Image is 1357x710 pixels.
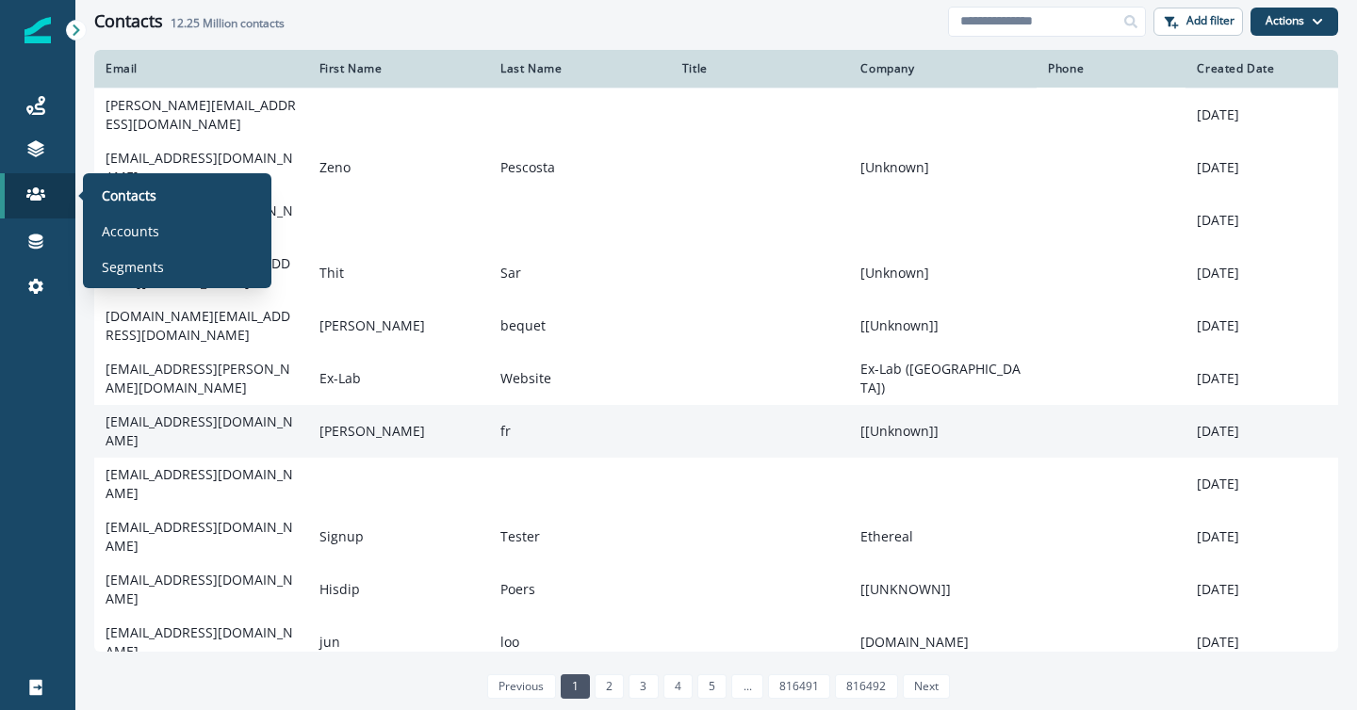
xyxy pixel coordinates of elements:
td: Thit [308,247,490,299]
td: [[UNKNOWN]] [849,563,1037,616]
div: Company [860,61,1025,76]
h2: contacts [171,17,285,30]
td: Sar [489,247,671,299]
td: [[Unknown]] [849,299,1037,352]
ul: Pagination [482,674,950,699]
div: Phone [1048,61,1174,76]
a: [EMAIL_ADDRESS][DOMAIN_NAME]SignupTesterEthereal[DATE] [94,510,1338,563]
td: [Unknown] [849,247,1037,299]
a: [EMAIL_ADDRESS][PERSON_NAME][DOMAIN_NAME]Ex-LabWebsiteEx-Lab ([GEOGRAPHIC_DATA])[DATE] [94,352,1338,405]
td: Signup [308,510,490,563]
a: Contacts [90,181,264,209]
p: Contacts [102,186,156,205]
td: [PERSON_NAME][EMAIL_ADDRESS][DOMAIN_NAME] [94,88,308,141]
p: [DATE] [1197,422,1327,441]
td: [EMAIL_ADDRESS][DOMAIN_NAME] [94,510,308,563]
td: loo [489,616,671,669]
a: [EMAIL_ADDRESS][DOMAIN_NAME][PERSON_NAME]fr[[Unknown]][DATE] [94,405,1338,458]
td: Zeno [308,141,490,194]
a: Page 2 [595,674,624,699]
p: [DATE] [1197,369,1327,388]
td: bequet [489,299,671,352]
p: Segments [102,257,164,277]
td: [PERSON_NAME] [308,299,490,352]
a: Segments [90,252,264,281]
div: Email [106,61,297,76]
img: Inflection [25,17,51,43]
p: [DATE] [1197,580,1327,599]
a: Accounts [90,217,264,245]
a: Page 5 [697,674,727,699]
td: Hisdip [308,563,490,616]
td: [[Unknown]] [849,405,1037,458]
td: Pescosta [489,141,671,194]
td: Ex-Lab [308,352,490,405]
a: [EMAIL_ADDRESS][DOMAIN_NAME]ZenoPescosta[Unknown][DATE] [94,141,1338,194]
a: [PERSON_NAME][EMAIL_ADDRESS][DOMAIN_NAME][DATE] [94,88,1338,141]
p: Add filter [1186,14,1234,27]
td: [EMAIL_ADDRESS][DOMAIN_NAME] [94,405,308,458]
a: [EMAIL_ADDRESS][DOMAIN_NAME][DATE] [94,458,1338,510]
div: Last Name [500,61,660,76]
td: [DOMAIN_NAME][EMAIL_ADDRESS][DOMAIN_NAME] [94,299,308,352]
p: [DATE] [1197,105,1327,124]
a: Page 816492 [835,674,897,699]
td: Ex-Lab ([GEOGRAPHIC_DATA]) [849,352,1037,405]
td: [PERSON_NAME] [308,405,490,458]
p: [DATE] [1197,264,1327,282]
p: [DATE] [1197,158,1327,177]
p: Accounts [102,221,159,241]
a: [EMAIL_ADDRESS][DOMAIN_NAME]HisdipPoers[[UNKNOWN]][DATE] [94,563,1338,616]
a: Page 4 [663,674,693,699]
td: [DOMAIN_NAME] [849,616,1037,669]
a: Jump forward [731,674,762,699]
a: Page 1 is your current page [561,674,590,699]
a: Next page [903,674,950,699]
div: Title [682,61,839,76]
div: First Name [319,61,479,76]
td: jun [308,616,490,669]
span: 12.25 Million [171,15,237,31]
td: Tester [489,510,671,563]
td: Poers [489,563,671,616]
td: [EMAIL_ADDRESS][PERSON_NAME][DOMAIN_NAME] [94,352,308,405]
a: [EMAIL_ADDRESS][DOMAIN_NAME][DATE] [94,194,1338,247]
div: Created Date [1197,61,1327,76]
p: [DATE] [1197,211,1327,230]
td: [EMAIL_ADDRESS][DOMAIN_NAME] [94,458,308,510]
p: [DATE] [1197,316,1327,335]
p: [DATE] [1197,527,1327,546]
td: fr [489,405,671,458]
p: [DATE] [1197,475,1327,493]
a: [EMAIL_ADDRESS][DOMAIN_NAME]junloo[DOMAIN_NAME][DATE] [94,616,1338,669]
td: [EMAIL_ADDRESS][DOMAIN_NAME] [94,141,308,194]
button: Add filter [1153,8,1243,36]
a: Page 3 [629,674,658,699]
a: [DOMAIN_NAME][EMAIL_ADDRESS][DOMAIN_NAME][PERSON_NAME]bequet[[Unknown]][DATE] [94,299,1338,352]
p: [DATE] [1197,633,1327,652]
a: Page 816491 [768,674,830,699]
td: [EMAIL_ADDRESS][DOMAIN_NAME] [94,563,308,616]
td: [Unknown] [849,141,1037,194]
h1: Contacts [94,11,163,32]
td: [EMAIL_ADDRESS][DOMAIN_NAME] [94,616,308,669]
td: Website [489,352,671,405]
a: [DOMAIN_NAME][EMAIL_ADDRESS][DOMAIN_NAME]ThitSar[Unknown][DATE] [94,247,1338,299]
td: Ethereal [849,510,1037,563]
button: Actions [1251,8,1338,36]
